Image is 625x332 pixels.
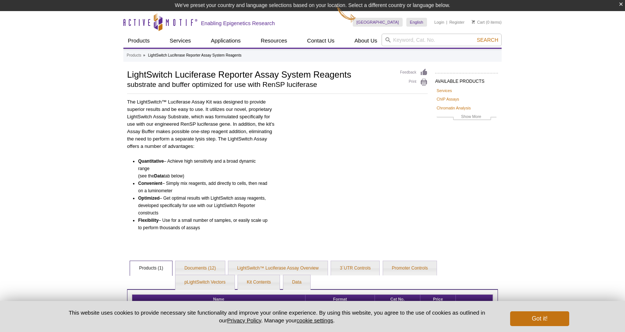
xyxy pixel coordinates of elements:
a: Services [437,87,452,94]
li: – Get optimal results with LightSwitch assay reagents, developed specifically for use with our Li... [138,194,268,217]
iframe: Watch the Lightswitch video [280,98,427,181]
a: Show More [437,113,496,122]
p: This website uses cookies to provide necessary site functionality and improve your online experie... [56,309,498,324]
a: Documents (12) [175,261,225,276]
h1: LightSwitch Luciferase Reporter Assay System Reagents [127,68,393,79]
a: Kit Contents [238,275,280,290]
a: Contact Us [303,34,339,48]
li: LightSwitch Luciferase Reporter Assay System Reagents [148,53,242,57]
li: » [143,53,145,57]
a: About Us [350,34,382,48]
a: Privacy Policy [227,317,261,323]
li: (0 items) [472,18,502,27]
button: Got it! [510,311,569,326]
a: Products [123,34,154,48]
h2: AVAILABLE PRODUCTS [435,73,498,86]
span: Search [477,37,498,43]
a: Data [283,275,310,290]
th: Name [132,295,305,304]
b: Data [154,173,164,179]
b: Convenient [138,181,162,186]
a: Cart [472,20,485,25]
li: – Use for a small number of samples, or easily scale up to perform thousands of assays [138,217,268,231]
a: [GEOGRAPHIC_DATA] [353,18,403,27]
a: LightSwitch™ Luciferase Assay Overview [228,261,328,276]
a: English [406,18,427,27]
a: Products (1) [130,261,172,276]
a: ChIP Assays [437,96,459,102]
a: Print [400,78,428,87]
li: | [446,18,447,27]
th: Format [305,295,375,304]
button: cookie settings [297,317,333,323]
a: 3´UTR Controls [331,261,379,276]
p: The LightSwitch™ Luciferase Assay Kit was designed to provide superior results and be easy to use... [127,98,274,150]
li: – Achieve high sensitivity and a broad dynamic range (see the tab below) [138,157,268,180]
a: Login [434,20,444,25]
h2: substrate and buffer optimized for use with RenSP luciferase [127,81,393,88]
button: Search [475,37,501,43]
b: Optimized [138,196,160,201]
h2: Enabling Epigenetics Research [201,20,275,27]
a: Resources [256,34,292,48]
b: Flexibility [138,218,158,223]
a: Services [165,34,195,48]
th: Cat No. [375,295,420,304]
img: Change Here [337,6,356,23]
a: pLightSwitch Vectors [175,275,234,290]
a: Applications [206,34,245,48]
b: Quantitative [138,159,164,164]
a: Chromatin Analysis [437,105,471,111]
a: Feedback [400,68,428,77]
li: – Simply mix reagents, add directly to cells, then read on a luminometer [138,180,268,194]
img: Your Cart [472,20,475,24]
a: Products [127,52,141,59]
a: Promoter Controls [383,261,437,276]
input: Keyword, Cat. No. [382,34,502,46]
th: Price [420,295,456,304]
a: Register [449,20,464,25]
